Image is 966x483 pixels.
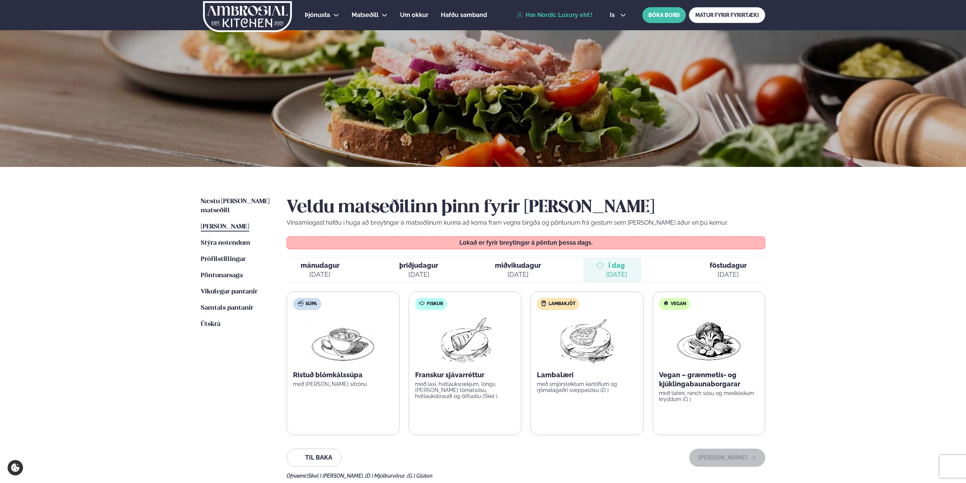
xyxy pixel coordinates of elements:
[295,240,758,246] p: Lokað er fyrir breytingar á pöntun þessa dags.
[407,473,433,479] span: (G ) Glúten
[604,12,632,18] button: is
[202,1,293,32] img: logo
[431,316,498,364] img: Fish.png
[301,270,340,279] div: [DATE]
[201,304,253,313] a: Samtals pantanir
[427,301,443,307] span: Fiskur
[441,11,487,20] a: Hafðu samband
[307,473,365,479] span: (Skel ) [PERSON_NAME] ,
[352,11,378,20] a: Matseðill
[689,449,765,467] button: [PERSON_NAME]
[606,270,627,279] div: [DATE]
[495,270,541,279] div: [DATE]
[659,370,759,389] p: Vegan – grænmetis- og kjúklingabaunaborgarar
[400,11,428,19] span: Um okkur
[415,381,515,399] p: með laxi, hvítlauksrækjum, löngu [PERSON_NAME] tómatsósu, hvítlauksbrauði og ólífuolíu (Skel )
[201,321,220,327] span: Útskrá
[659,390,759,402] p: með tahini, ranch sósu og mexíkóskum kryddum (G )
[201,271,243,280] a: Pöntunarsaga
[516,12,592,19] a: Hæ Nordic Luxury ehf.!
[400,11,428,20] a: Um okkur
[287,197,765,218] h2: Veldu matseðilinn þinn fyrir [PERSON_NAME]
[441,11,487,19] span: Hafðu samband
[293,370,393,380] p: Ristuð blómkálssúpa
[305,301,317,307] span: Súpa
[201,305,253,311] span: Samtals pantanir
[365,473,407,479] span: (D ) Mjólkurvörur ,
[201,197,271,215] a: Næstu [PERSON_NAME] matseðill
[201,287,257,296] a: Vikulegar pantanir
[293,381,393,387] p: með [PERSON_NAME] sítrónu
[495,261,541,269] span: miðvikudagur
[301,261,340,269] span: mánudagur
[676,316,742,364] img: Vegan.png
[201,289,257,295] span: Vikulegar pantanir
[201,222,249,231] a: [PERSON_NAME]
[689,7,765,23] a: MATUR FYRIR FYRIRTÆKI
[352,11,378,19] span: Matseðill
[606,261,627,270] span: Í dag
[399,261,438,269] span: þriðjudagur
[201,198,270,214] span: Næstu [PERSON_NAME] matseðill
[287,473,765,479] div: Ofnæmi:
[554,316,620,364] img: Lamb-Meat.png
[671,301,686,307] span: Vegan
[298,300,304,306] img: soup.svg
[541,300,547,306] img: Lamb.svg
[201,239,250,248] a: Stýra notendum
[419,300,425,306] img: fish.svg
[399,270,438,279] div: [DATE]
[201,320,220,329] a: Útskrá
[287,218,765,227] p: Vinsamlegast hafðu í huga að breytingar á matseðlinum kunna að koma fram vegna birgða og pöntunum...
[201,256,246,262] span: Prófílstillingar
[537,381,637,393] p: með smjörsteiktum kartöflum og rjómalagaðri sveppasósu (D )
[305,11,330,19] span: Þjónusta
[642,7,686,23] button: BÓKA BORÐ
[8,460,23,475] a: Cookie settings
[287,449,342,467] button: Til baka
[549,301,575,307] span: Lambakjöt
[201,240,250,246] span: Stýra notendum
[663,300,669,306] img: Vegan.svg
[305,11,330,20] a: Þjónusta
[710,261,747,269] span: föstudagur
[610,12,617,18] span: is
[415,370,515,380] p: Franskur sjávarréttur
[537,370,637,380] p: Lambalæri
[201,224,249,230] span: [PERSON_NAME]
[710,270,747,279] div: [DATE]
[201,272,243,279] span: Pöntunarsaga
[201,255,246,264] a: Prófílstillingar
[310,316,376,364] img: Soup.png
